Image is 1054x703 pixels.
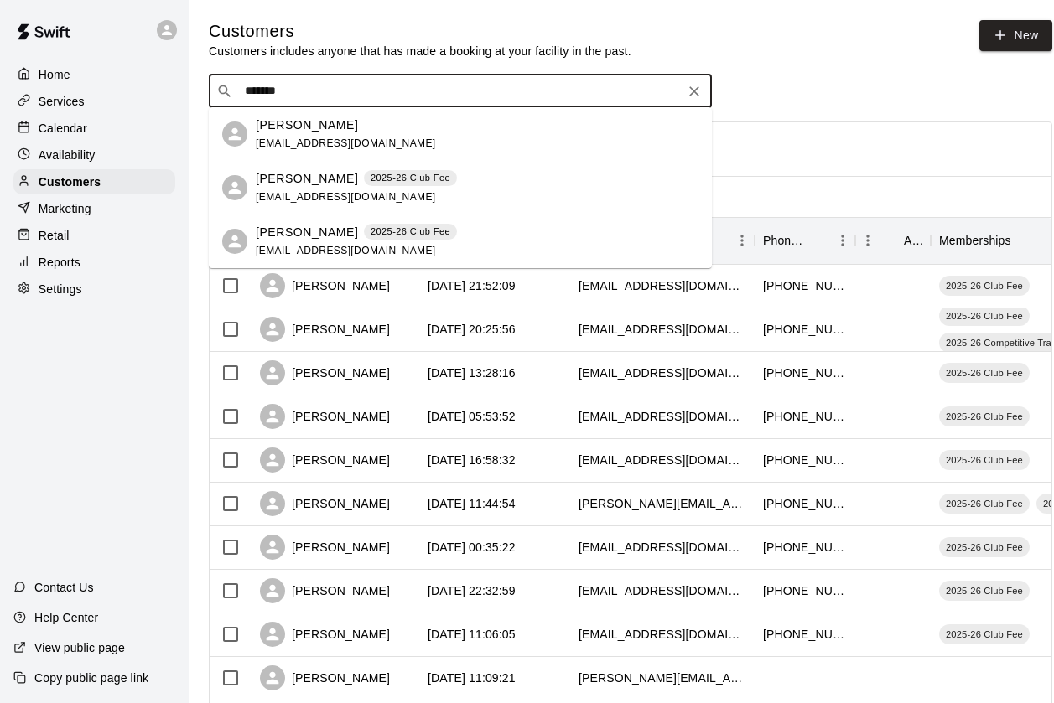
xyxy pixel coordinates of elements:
div: 2025-08-11 22:32:59 [428,582,516,599]
a: Services [13,89,175,114]
div: [PERSON_NAME] [260,578,390,603]
div: Noah Sams [222,229,247,254]
button: Sort [880,229,904,252]
span: 2025-26 Club Fee [939,453,1030,467]
a: Reports [13,250,175,275]
button: Sort [1011,229,1035,252]
button: Clear [683,80,706,103]
div: Email [570,217,755,264]
div: +16182107142 [763,495,847,512]
p: Retail [39,227,70,244]
div: [PERSON_NAME] [260,491,390,516]
a: Marketing [13,196,175,221]
p: [PERSON_NAME] [256,224,358,241]
a: Retail [13,223,175,248]
span: 2025-26 Club Fee [939,309,1030,323]
div: +16186709335 [763,408,847,425]
div: alexismargee@aim.com [579,539,746,556]
div: sarah_marc02@hotmail.com [579,277,746,294]
div: +18154998250 [763,626,847,643]
div: sarah summers [222,121,247,147]
button: Menu [729,228,755,253]
div: brett@extremebsc.com [579,669,746,686]
div: 2025-26 Club Fee [939,537,1030,557]
a: Calendar [13,116,175,141]
div: +16186966058 [763,277,847,294]
div: [PERSON_NAME] [260,447,390,473]
div: +16188828818 [763,539,847,556]
button: Menu [855,228,880,253]
div: Phone Number [763,217,807,264]
p: Services [39,93,85,110]
p: Settings [39,281,82,297]
div: +16187911996 [763,321,847,338]
div: shelbybaybordi@gmail.com [579,364,746,381]
div: [PERSON_NAME] [260,360,390,385]
p: Copy public page link [34,669,148,686]
div: 2025-08-10 11:09:21 [428,669,516,686]
p: Customers [39,173,101,190]
div: jamers38@hotmail.com [579,408,746,425]
div: Home [13,62,175,87]
div: 2025-26 Club Fee [939,494,1030,514]
div: [PERSON_NAME] [260,665,390,690]
div: 2025-26 Club Fee [939,363,1030,383]
div: Age [855,217,931,264]
h5: Customers [209,20,631,43]
span: 2025-26 Club Fee [939,540,1030,554]
span: 2025-26 Club Fee [939,279,1030,292]
div: Ashley Sams [222,175,247,200]
div: jillbramm@gmail.com [579,626,746,643]
div: 2025-26 Club Fee [939,276,1030,296]
span: [EMAIL_ADDRESS][DOMAIN_NAME] [256,191,436,203]
div: 2025-26 Club Fee [939,624,1030,644]
div: [PERSON_NAME] [260,273,390,298]
p: 2025-26 Club Fee [371,225,450,239]
div: Phone Number [755,217,855,264]
p: Contact Us [34,579,94,596]
a: Settings [13,277,175,302]
div: 2025-26 Club Fee [939,406,1030,426]
div: louise_mcminn@hotmail.com [579,495,746,512]
div: 2025-08-12 16:58:32 [428,452,516,468]
span: 2025-26 Club Fee [939,584,1030,597]
div: Search customers by name or email [209,75,712,108]
span: 2025-26 Club Fee [939,497,1030,510]
div: 2025-08-12 11:44:54 [428,495,516,512]
div: [PERSON_NAME] [260,622,390,647]
div: [PERSON_NAME] [260,404,390,429]
p: View public page [34,639,125,656]
p: 2025-26 Club Fee [371,171,450,185]
div: 2025-08-13 20:25:56 [428,321,516,338]
p: [PERSON_NAME] [256,116,358,134]
div: 2025-08-12 00:35:22 [428,539,516,556]
span: [EMAIL_ADDRESS][DOMAIN_NAME] [256,245,436,256]
p: Reports [39,254,80,271]
span: 2025-26 Club Fee [939,366,1030,380]
p: Calendar [39,120,87,137]
div: +15018307775 [763,452,847,468]
p: Home [39,66,70,83]
div: kenzshaye7@gmail.com [579,582,746,599]
div: 2025-08-14 21:52:09 [428,277,516,294]
div: keekee75@me.com [579,452,746,468]
div: Availability [13,142,175,168]
div: Memberships [939,217,1011,264]
div: 2025-08-11 11:06:05 [428,626,516,643]
a: New [979,20,1051,51]
div: mlpellum@gmail.com [579,321,746,338]
div: +16182018545 [763,582,847,599]
span: 2025-26 Club Fee [939,628,1030,641]
div: 2025-08-13 05:53:52 [428,408,516,425]
div: [PERSON_NAME] [260,535,390,560]
p: Availability [39,147,96,163]
a: Customers [13,169,175,194]
button: Sort [807,229,830,252]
